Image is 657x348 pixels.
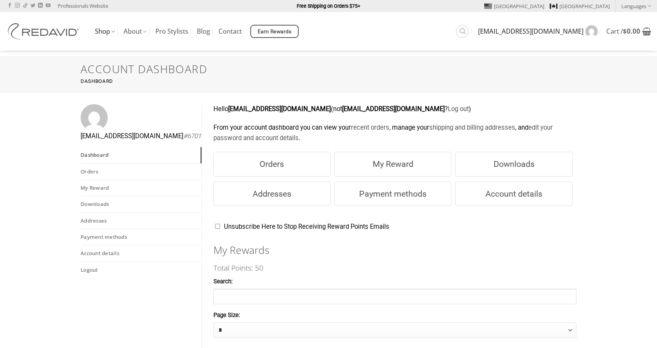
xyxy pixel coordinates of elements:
[81,78,113,84] small: Dashboard
[23,3,28,9] a: Follow on TikTok
[334,182,451,206] a: Payment methods
[250,25,299,38] a: Earn Rewards
[429,124,515,131] a: shipping and billing addresses
[621,0,651,12] a: Languages
[95,24,115,39] a: Shop
[155,24,188,38] a: Pro Stylists
[81,245,201,261] a: Account details
[213,124,553,142] a: edit your password and account details
[213,152,330,177] a: Orders
[456,25,469,38] a: Search
[213,262,577,274] h4: Total Points: 50
[81,196,201,212] a: Downloads
[6,23,83,39] img: REDAVID Salon Products | United States
[81,147,201,278] nav: Account pages
[623,27,640,36] bdi: 0.00
[606,28,640,34] span: Cart /
[81,164,201,180] a: Orders
[38,3,43,9] a: Follow on LinkedIn
[213,311,577,320] label: Page Size:
[81,147,201,163] a: Dashboard
[81,63,576,76] h1: Account Dashboard
[455,152,572,177] a: Downloads
[213,277,577,286] label: Search:
[81,131,201,142] span: [EMAIL_ADDRESS][DOMAIN_NAME]
[218,24,242,38] a: Contact
[351,124,389,131] a: recent orders
[213,222,577,235] p: Unsubscribe Here to Stop Receiving Reward Points Emails
[334,152,451,177] a: My Reward
[484,0,544,12] a: [GEOGRAPHIC_DATA]
[81,180,201,196] a: My Reward
[213,243,577,257] h2: My Rewards
[258,27,292,36] span: Earn Rewards
[623,27,627,36] span: $
[448,105,469,113] a: Log out
[31,3,35,9] a: Follow on Twitter
[228,105,331,113] strong: [EMAIL_ADDRESS][DOMAIN_NAME]
[183,132,201,140] em: #6701
[297,3,360,9] strong: Free Shipping on Orders $75+
[342,105,445,113] strong: [EMAIL_ADDRESS][DOMAIN_NAME]
[46,3,50,9] a: Follow on YouTube
[81,229,201,245] a: Payment methods
[7,3,12,9] a: Follow on Facebook
[213,123,577,143] p: From your account dashboard you can view your , manage your , and .
[15,3,20,9] a: Follow on Instagram
[455,182,572,206] a: Account details
[550,0,610,12] a: [GEOGRAPHIC_DATA]
[213,182,330,206] a: Addresses
[197,24,210,38] a: Blog
[478,21,598,41] a: [EMAIL_ADDRESS][DOMAIN_NAME]
[213,104,577,115] p: Hello (not ? )
[81,262,201,278] a: Logout
[478,28,583,34] span: [EMAIL_ADDRESS][DOMAIN_NAME]
[81,213,201,229] a: Addresses
[124,24,147,39] a: About
[606,23,651,40] a: View cart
